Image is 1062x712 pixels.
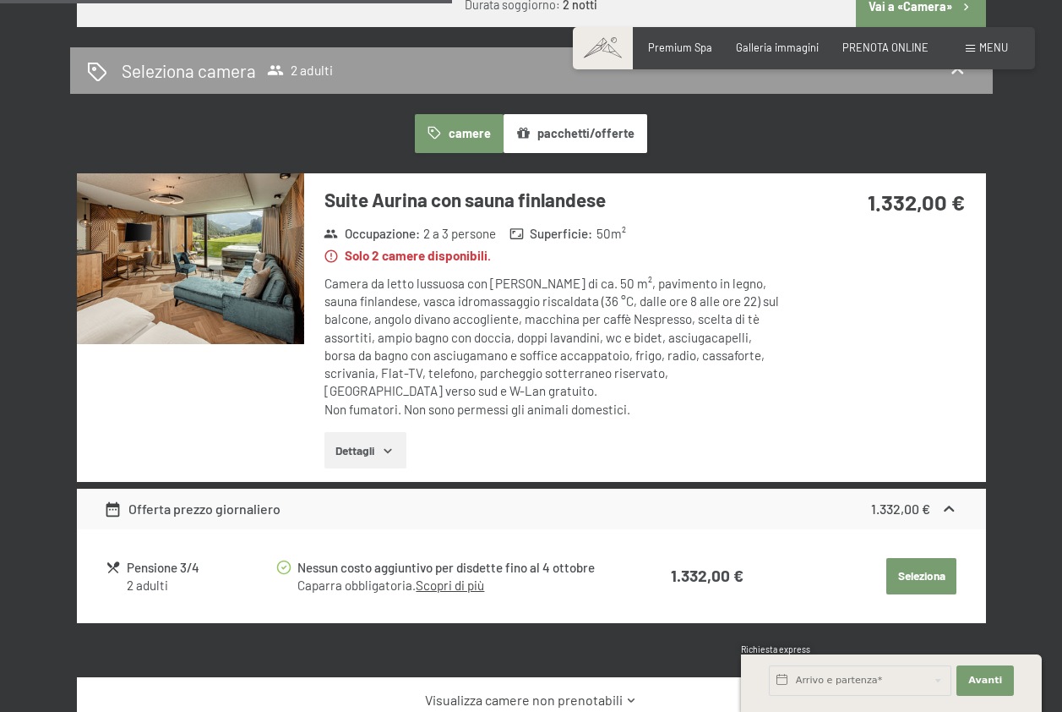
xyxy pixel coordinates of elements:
[871,501,930,517] strong: 1.332,00 €
[324,187,782,213] h3: Suite Aurina con sauna finlandese
[741,644,810,654] span: Richiesta express
[671,566,743,585] strong: 1.332,00 €
[504,114,647,153] button: pacchetti/offerte
[415,114,503,153] button: camere
[886,558,956,595] button: Seleziona
[979,41,1008,54] span: Menu
[416,578,484,593] a: Scopri di più
[324,247,491,265] strong: Solo 2 camere disponibili.
[77,489,986,529] div: Offerta prezzo giornaliero1.332,00 €
[122,58,256,83] h2: Seleziona camera
[297,577,614,594] div: Caparra obbligatoria.
[324,275,782,419] div: Camera da letto lussuosa con [PERSON_NAME] di ca. 50 m², pavimento in legno, sauna finlandese, va...
[127,558,275,578] div: Pensione 3/4
[324,432,406,469] button: Dettagli
[423,225,496,243] span: 2 a 3 persone
[297,558,614,578] div: Nessun costo aggiuntivo per disdette fino al 4 ottobre
[868,189,965,215] strong: 1.332,00 €
[968,674,1002,687] span: Avanti
[509,225,593,243] strong: Superficie :
[736,41,819,54] a: Galleria immagini
[127,577,275,594] div: 2 adulti
[104,691,958,709] a: Visualizza camere non prenotabili
[324,225,420,243] strong: Occupazione :
[267,62,333,79] span: 2 adulti
[842,41,929,54] a: PRENOTA ONLINE
[648,41,712,54] a: Premium Spa
[104,499,280,519] div: Offerta prezzo giornaliero
[956,665,1014,696] button: Avanti
[77,173,304,344] img: mss_renderimg.php
[596,225,626,243] span: 50 m²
